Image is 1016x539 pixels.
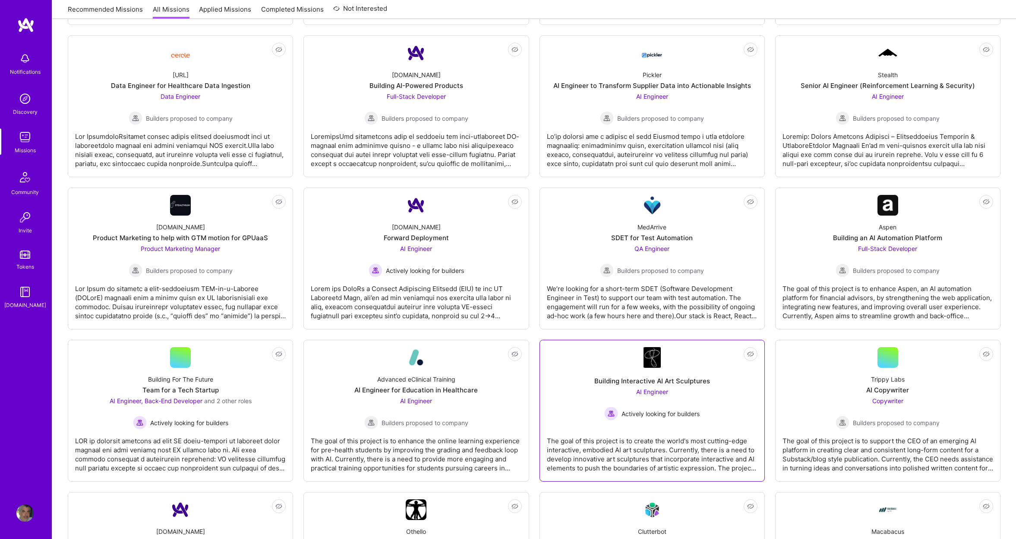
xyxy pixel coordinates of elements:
img: Builders proposed to company [129,263,142,277]
div: Building For The Future [148,375,213,384]
div: [URL] [173,70,189,79]
div: Clutterbot [638,527,666,536]
div: Building an AI Automation Platform [833,233,942,242]
div: MedArrive [637,222,666,232]
div: Pickler [643,70,662,79]
div: Loremip: Dolors Ametcons Adipisci – Elitseddoeius Temporin & UtlaboreEtdolor Magnaali En’ad m ven... [783,125,993,168]
span: QA Engineer [634,245,669,252]
a: Company LogoMedArriveSDET for Test AutomationQA Engineer Builders proposed to companyBuilders pro... [547,195,757,322]
a: Applied Missions [199,5,251,19]
span: Actively looking for builders [150,418,228,427]
i: icon EyeClosed [747,503,754,510]
div: Data Engineer for Healthcare Data Ingestion [111,81,250,90]
i: icon EyeClosed [511,503,518,510]
img: Builders proposed to company [364,416,378,429]
img: Builders proposed to company [600,111,614,125]
span: Builders proposed to company [146,266,233,275]
img: Company Logo [877,195,898,216]
div: Product Marketing to help with GTM motion for GPUaaS [93,233,268,242]
div: Invite [19,226,32,235]
a: All Missions [153,5,189,19]
img: Company Logo [170,46,191,60]
div: AI Engineer for Education in Healthcare [354,385,478,395]
img: guide book [16,283,34,301]
img: Builders proposed to company [836,111,849,125]
img: logo [17,17,35,33]
i: icon EyeClosed [983,351,990,357]
img: Company Logo [170,499,191,520]
img: Builders proposed to company [836,263,849,277]
span: Builders proposed to company [853,418,940,427]
span: AI Engineer [400,245,432,252]
img: Company Logo [877,47,898,59]
span: Builders proposed to company [617,114,704,123]
i: icon EyeClosed [511,46,518,53]
span: Builders proposed to company [382,114,468,123]
span: Full-Stack Developer [387,93,446,100]
a: Not Interested [333,3,387,19]
span: Copywriter [872,397,903,404]
div: Community [11,188,39,197]
span: Actively looking for builders [622,409,700,418]
span: Full-Stack Developer [858,245,917,252]
span: Product Marketing Manager [141,245,220,252]
div: Advanced eClinical Training [377,375,455,384]
i: icon EyeClosed [275,503,282,510]
img: Company Logo [877,499,898,520]
img: Company Logo [642,195,663,216]
span: AI Engineer [400,397,432,404]
div: The goal of this project is to support the CEO of an emerging AI platform in creating clear and c... [783,429,993,473]
img: Company Logo [644,347,661,368]
div: The goal of this project is to enhance the online learning experience for pre-health students by ... [311,429,521,473]
a: Company Logo[DOMAIN_NAME]Building AI-Powered ProductsFull-Stack Developer Builders proposed to co... [311,43,521,170]
img: Company Logo [406,43,426,63]
div: SDET for Test Automation [611,233,693,242]
a: Trippy LabsAI CopywriterCopywriter Builders proposed to companyBuilders proposed to companyThe go... [783,347,993,474]
i: icon EyeClosed [747,351,754,357]
div: Lorem ips DoloRs a Consect Adipiscing Elitsedd (EIU) te inc UT Laboreetd Magn, ali’en ad min veni... [311,277,521,320]
span: Actively looking for builders [386,266,464,275]
img: Company Logo [170,195,191,216]
img: Company Logo [406,347,426,368]
span: Builders proposed to company [146,114,233,123]
i: icon EyeClosed [511,351,518,357]
i: icon EyeClosed [511,198,518,205]
img: Company Logo [406,195,426,216]
div: [DOMAIN_NAME] [4,301,46,310]
a: Building For The FutureTeam for a Tech StartupAI Engineer, Back-End Developer and 2 other rolesAc... [75,347,286,474]
a: User Avatar [14,505,36,522]
span: AI Engineer [872,93,904,100]
div: AI Copywriter [866,385,909,395]
img: tokens [20,251,30,259]
div: Othello [406,527,426,536]
a: Company Logo[URL]Data Engineer for Healthcare Data IngestionData Engineer Builders proposed to co... [75,43,286,170]
div: Building AI-Powered Products [369,81,463,90]
img: Actively looking for builders [369,263,382,277]
span: AI Engineer, Back-End Developer [110,397,202,404]
i: icon EyeClosed [983,46,990,53]
span: and 2 other roles [204,397,252,404]
span: Data Engineer [161,93,200,100]
div: Macabacus [871,527,904,536]
img: Community [15,167,35,188]
img: Company Logo [642,500,663,520]
img: Company Logo [406,499,426,520]
div: The goal of this project is to enhance Aspen, an AI automation platform for financial advisors, b... [783,277,993,320]
div: Forward Deployment [384,233,449,242]
div: Lo’ip dolorsi ame c adipisc el sedd Eiusmod tempo i utla etdolore magnaaliq: enimadminimv quisn, ... [547,125,757,168]
i: icon EyeClosed [983,503,990,510]
a: Company LogoAdvanced eClinical TrainingAI Engineer for Education in HealthcareAI Engineer Builder... [311,347,521,474]
div: Notifications [10,67,41,76]
a: Company LogoPicklerAI Engineer to Transform Supplier Data into Actionable InsightsAI Engineer Bui... [547,43,757,170]
i: icon EyeClosed [275,351,282,357]
span: Builders proposed to company [382,418,468,427]
div: Trippy Labs [871,375,905,384]
div: Missions [15,146,36,155]
img: Builders proposed to company [364,111,378,125]
img: bell [16,50,34,67]
a: Company Logo[DOMAIN_NAME]Product Marketing to help with GTM motion for GPUaaSProduct Marketing Ma... [75,195,286,322]
i: icon EyeClosed [747,46,754,53]
img: Builders proposed to company [836,416,849,429]
img: Actively looking for builders [604,407,618,420]
a: Company LogoStealthSenior AI Engineer (Reinforcement Learning & Security)AI Engineer Builders pro... [783,43,993,170]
